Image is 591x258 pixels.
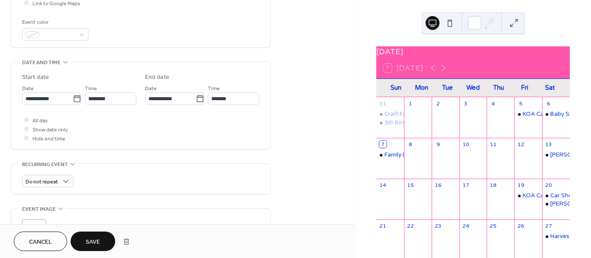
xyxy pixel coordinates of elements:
div: 13 [545,140,552,148]
div: 5th Birthday Party [376,119,404,127]
div: 7 [379,140,387,148]
div: Fri [511,79,537,97]
div: 20 [545,181,552,189]
div: End date [145,73,169,82]
div: 31 [379,100,387,107]
div: 5 [517,100,525,107]
div: 1 [407,100,414,107]
span: Time [208,84,220,93]
div: Family Day/Grandparent's Day [384,151,468,159]
div: Sun [383,79,409,97]
div: Sat [537,79,563,97]
div: Horsley-Witten Company Picnic [542,151,570,159]
div: Event color [22,18,87,27]
div: 27 [545,222,552,229]
div: 21 [379,222,387,229]
div: Thu [486,79,511,97]
div: 10 [462,140,469,148]
div: 24 [462,222,469,229]
div: Craft Fair [384,110,410,118]
div: Craft Fair [376,110,404,118]
div: Mon [409,79,434,97]
span: Do not repeat [26,177,58,187]
div: 12 [517,140,525,148]
div: 3 [462,100,469,107]
div: Meaghan & Joseph's Wedding [542,200,570,208]
span: Event image [22,205,56,214]
button: Cancel [14,232,67,251]
span: Save [86,238,100,247]
div: 18 [490,181,497,189]
div: 11 [490,140,497,148]
div: 17 [462,181,469,189]
span: Recurring event [22,160,68,169]
div: KOA Campground - KOA Rewards Weekend [514,110,542,118]
div: KOA Campground - Oktoberfest [514,192,542,199]
div: 6 [545,100,552,107]
div: 16 [434,181,442,189]
div: ; [22,219,46,244]
div: 26 [517,222,525,229]
div: 5th Birthday Party [384,119,434,127]
div: 2 [434,100,442,107]
div: Car Show [550,192,577,199]
span: Date [22,84,34,93]
span: Date and time [22,58,61,67]
div: Harvest Moon Festival [542,232,570,240]
div: Family Day/Grandparent's Day [376,151,404,159]
div: 19 [517,181,525,189]
span: Date [145,84,157,93]
div: Start date [22,73,49,82]
div: 8 [407,140,414,148]
div: 25 [490,222,497,229]
div: Car Show [542,192,570,199]
span: Hide end time [32,134,65,144]
div: Baby Shower - Ice Cream Push Cart [542,110,570,118]
div: [DATE] [376,46,570,58]
div: Wed [460,79,486,97]
div: 4 [490,100,497,107]
span: Time [85,84,97,93]
button: Save [71,232,115,251]
div: 22 [407,222,414,229]
span: Cancel [29,238,52,247]
div: 23 [434,222,442,229]
div: 14 [379,181,387,189]
span: All day [32,116,48,125]
span: Show date only [32,125,68,134]
div: 15 [407,181,414,189]
div: 9 [434,140,442,148]
div: Tue [435,79,460,97]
